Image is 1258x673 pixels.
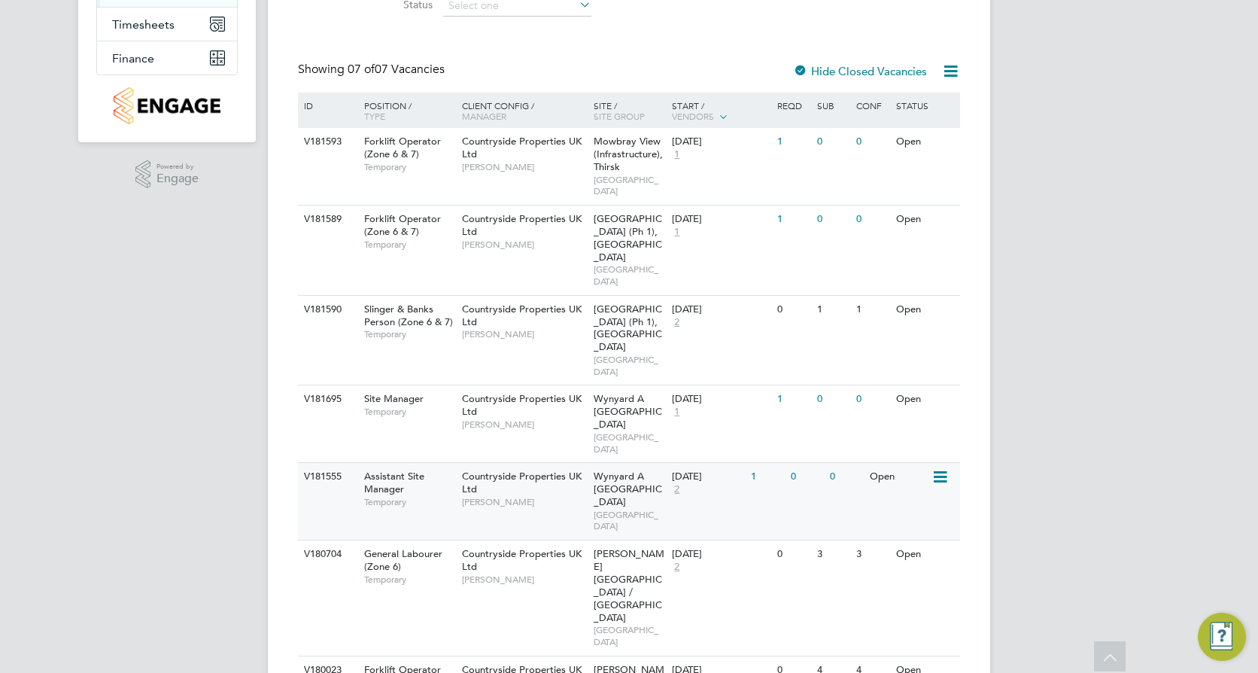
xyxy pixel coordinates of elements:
[462,392,582,418] span: Countryside Properties UK Ltd
[300,463,353,491] div: V181555
[672,470,743,483] div: [DATE]
[672,148,682,161] span: 1
[364,239,454,251] span: Temporary
[813,296,852,324] div: 1
[462,470,582,495] span: Countryside Properties UK Ltd
[672,548,770,561] div: [DATE]
[892,128,958,156] div: Open
[300,128,353,156] div: V181593
[97,41,237,75] button: Finance
[156,172,199,185] span: Engage
[364,328,454,340] span: Temporary
[773,206,813,233] div: 1
[594,431,665,455] span: [GEOGRAPHIC_DATA]
[112,51,154,65] span: Finance
[156,160,199,173] span: Powered by
[96,87,238,124] a: Go to home page
[458,93,590,129] div: Client Config /
[773,385,813,413] div: 1
[813,206,852,233] div: 0
[364,392,424,405] span: Site Manager
[97,8,237,41] button: Timesheets
[462,303,582,328] span: Countryside Properties UK Ltd
[787,463,826,491] div: 0
[594,263,665,287] span: [GEOGRAPHIC_DATA]
[462,547,582,573] span: Countryside Properties UK Ltd
[364,574,454,586] span: Temporary
[594,509,665,532] span: [GEOGRAPHIC_DATA]
[300,206,353,233] div: V181589
[813,93,852,118] div: Sub
[594,624,665,647] span: [GEOGRAPHIC_DATA]
[353,93,458,129] div: Position /
[672,561,682,574] span: 2
[852,541,892,568] div: 3
[773,296,813,324] div: 0
[364,161,454,173] span: Temporary
[364,212,441,238] span: Forklift Operator (Zone 6 & 7)
[594,303,662,354] span: [GEOGRAPHIC_DATA] (Ph 1), [GEOGRAPHIC_DATA]
[135,160,199,189] a: Powered byEngage
[462,110,506,122] span: Manager
[672,483,682,496] span: 2
[594,470,662,508] span: Wynyard A [GEOGRAPHIC_DATA]
[594,547,664,623] span: [PERSON_NAME][GEOGRAPHIC_DATA] / [GEOGRAPHIC_DATA]
[672,393,770,406] div: [DATE]
[300,93,353,118] div: ID
[892,93,958,118] div: Status
[300,296,353,324] div: V181590
[298,62,448,78] div: Showing
[594,174,665,197] span: [GEOGRAPHIC_DATA]
[590,93,669,129] div: Site /
[462,328,586,340] span: [PERSON_NAME]
[892,296,958,324] div: Open
[672,226,682,239] span: 1
[773,541,813,568] div: 0
[672,303,770,316] div: [DATE]
[300,385,353,413] div: V181695
[747,463,786,491] div: 1
[892,385,958,413] div: Open
[364,470,424,495] span: Assistant Site Manager
[672,406,682,419] span: 1
[348,62,445,77] span: 07 Vacancies
[364,303,453,328] span: Slinger & Banks Person (Zone 6 & 7)
[813,541,852,568] div: 3
[668,93,773,130] div: Start /
[826,463,865,491] div: 0
[364,496,454,508] span: Temporary
[892,206,958,233] div: Open
[462,135,582,160] span: Countryside Properties UK Ltd
[852,296,892,324] div: 1
[852,93,892,118] div: Conf
[672,136,770,148] div: [DATE]
[594,392,662,431] span: Wynyard A [GEOGRAPHIC_DATA]
[594,354,665,377] span: [GEOGRAPHIC_DATA]
[672,316,682,329] span: 2
[852,206,892,233] div: 0
[852,385,892,413] div: 0
[112,17,175,32] span: Timesheets
[462,161,586,173] span: [PERSON_NAME]
[813,385,852,413] div: 0
[300,541,353,568] div: V180704
[462,239,586,251] span: [PERSON_NAME]
[852,128,892,156] div: 0
[594,212,662,263] span: [GEOGRAPHIC_DATA] (Ph 1), [GEOGRAPHIC_DATA]
[594,110,645,122] span: Site Group
[462,496,586,508] span: [PERSON_NAME]
[773,93,813,118] div: Reqd
[462,574,586,586] span: [PERSON_NAME]
[462,419,586,431] span: [PERSON_NAME]
[364,135,441,160] span: Forklift Operator (Zone 6 & 7)
[348,62,375,77] span: 07 of
[462,212,582,238] span: Countryside Properties UK Ltd
[773,128,813,156] div: 1
[866,463,931,491] div: Open
[892,541,958,568] div: Open
[672,213,770,226] div: [DATE]
[364,547,442,573] span: General Labourer (Zone 6)
[813,128,852,156] div: 0
[114,87,220,124] img: countryside-properties-logo-retina.png
[793,64,927,78] label: Hide Closed Vacancies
